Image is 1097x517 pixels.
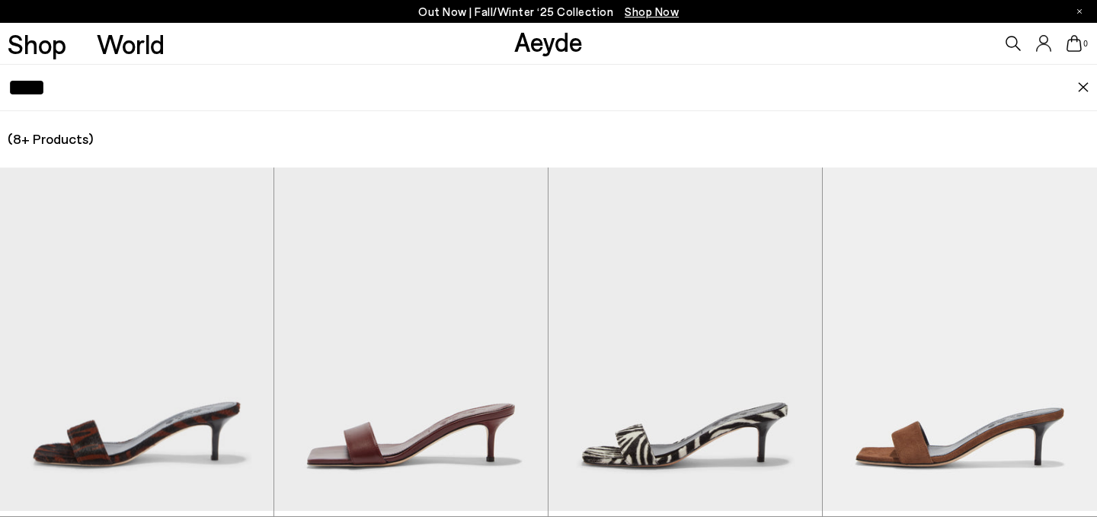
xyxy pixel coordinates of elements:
[823,168,1097,511] img: Ilvy Suede Mules
[1077,82,1089,93] img: close.svg
[97,30,165,57] a: World
[274,168,548,511] img: Ilvy Leather Mules
[1082,40,1089,48] span: 0
[418,2,679,21] p: Out Now | Fall/Winter ‘25 Collection
[514,25,583,57] a: Aeyde
[548,168,822,511] img: Ilvy Ponyhair Mules
[625,5,679,18] span: Navigate to /collections/new-in
[1067,35,1082,52] a: 0
[8,30,66,57] a: Shop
